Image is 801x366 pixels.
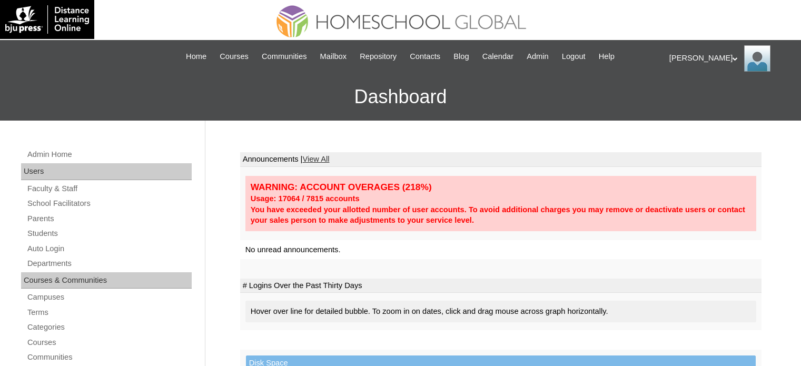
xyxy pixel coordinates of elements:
[410,51,440,63] span: Contacts
[256,51,312,63] a: Communities
[26,291,192,304] a: Campuses
[21,163,192,180] div: Users
[5,5,89,34] img: logo-white.png
[240,152,762,167] td: Announcements |
[214,51,254,63] a: Courses
[21,272,192,289] div: Courses & Communities
[240,240,762,260] td: No unread announcements.
[521,51,554,63] a: Admin
[557,51,591,63] a: Logout
[26,242,192,255] a: Auto Login
[354,51,402,63] a: Repository
[527,51,549,63] span: Admin
[245,301,756,322] div: Hover over line for detailed bubble. To zoom in on dates, click and drag mouse across graph horiz...
[477,51,519,63] a: Calendar
[315,51,352,63] a: Mailbox
[26,306,192,319] a: Terms
[26,321,192,334] a: Categories
[26,197,192,210] a: School Facilitators
[482,51,513,63] span: Calendar
[181,51,212,63] a: Home
[262,51,307,63] span: Communities
[251,204,751,226] div: You have exceeded your allotted number of user accounts. To avoid additional charges you may remo...
[26,257,192,270] a: Departments
[599,51,615,63] span: Help
[26,351,192,364] a: Communities
[562,51,586,63] span: Logout
[251,194,360,203] strong: Usage: 17064 / 7815 accounts
[26,336,192,349] a: Courses
[669,45,790,72] div: [PERSON_NAME]
[26,148,192,161] a: Admin Home
[26,182,192,195] a: Faculty & Staff
[5,73,796,121] h3: Dashboard
[26,212,192,225] a: Parents
[26,227,192,240] a: Students
[320,51,347,63] span: Mailbox
[360,51,397,63] span: Repository
[186,51,206,63] span: Home
[594,51,620,63] a: Help
[220,51,249,63] span: Courses
[251,181,751,193] div: WARNING: ACCOUNT OVERAGES (218%)
[404,51,446,63] a: Contacts
[448,51,474,63] a: Blog
[302,155,329,163] a: View All
[453,51,469,63] span: Blog
[744,45,770,72] img: Ariane Ebuen
[240,279,762,293] td: # Logins Over the Past Thirty Days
